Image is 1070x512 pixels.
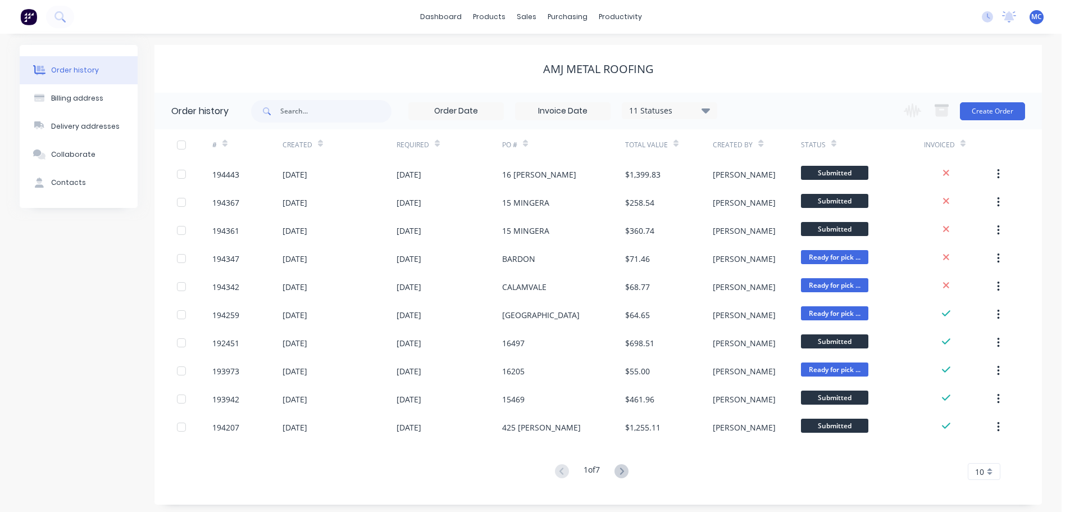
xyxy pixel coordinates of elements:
span: Ready for pick ... [801,278,868,292]
div: 194342 [212,281,239,293]
div: 11 Statuses [622,105,717,117]
span: 10 [975,466,984,478]
input: Search... [280,100,391,123]
div: products [467,8,511,25]
div: [DATE] [397,225,421,237]
button: Create Order [960,102,1025,120]
div: Invoiced [924,140,955,150]
div: 194443 [212,169,239,180]
span: Submitted [801,334,868,348]
div: [DATE] [283,337,307,349]
div: # [212,129,283,160]
div: [DATE] [283,225,307,237]
div: 15 MINGERA [502,197,549,209]
div: Created By [713,140,753,150]
input: Invoice Date [516,103,610,120]
div: [PERSON_NAME] [713,309,776,321]
div: 194347 [212,253,239,265]
div: [PERSON_NAME] [713,169,776,180]
div: [DATE] [283,197,307,209]
div: 194367 [212,197,239,209]
div: $55.00 [625,365,650,377]
div: $461.96 [625,393,654,405]
div: 16497 [502,337,525,349]
div: Total Value [625,129,713,160]
span: Ready for pick ... [801,306,868,320]
div: [DATE] [397,169,421,180]
div: [DATE] [283,309,307,321]
div: 16 [PERSON_NAME] [502,169,576,180]
div: $360.74 [625,225,654,237]
div: [DATE] [397,253,421,265]
div: [DATE] [397,281,421,293]
a: dashboard [415,8,467,25]
div: $1,255.11 [625,422,661,433]
div: BARDON [502,253,535,265]
div: [PERSON_NAME] [713,253,776,265]
div: [DATE] [283,365,307,377]
div: [DATE] [397,309,421,321]
div: Required [397,140,429,150]
div: 15469 [502,393,525,405]
div: Created [283,129,397,160]
div: $64.65 [625,309,650,321]
div: [DATE] [283,393,307,405]
span: Submitted [801,391,868,405]
div: productivity [593,8,648,25]
span: Ready for pick ... [801,250,868,264]
div: PO # [502,140,517,150]
div: sales [511,8,542,25]
div: $258.54 [625,197,654,209]
div: [DATE] [283,253,307,265]
div: Order history [51,65,99,75]
div: Invoiced [924,129,994,160]
div: 194259 [212,309,239,321]
button: Delivery addresses [20,112,138,141]
div: # [212,140,217,150]
div: [GEOGRAPHIC_DATA] [502,309,580,321]
span: Submitted [801,222,868,236]
div: purchasing [542,8,593,25]
div: [PERSON_NAME] [713,225,776,237]
div: CALAMVALE [502,281,547,293]
div: $698.51 [625,337,654,349]
div: [PERSON_NAME] [713,422,776,433]
span: Submitted [801,166,868,180]
div: Contacts [51,178,86,188]
div: [DATE] [397,422,421,433]
input: Order Date [409,103,503,120]
div: 194361 [212,225,239,237]
div: [PERSON_NAME] [713,281,776,293]
button: Contacts [20,169,138,197]
div: [DATE] [397,365,421,377]
div: [PERSON_NAME] [713,197,776,209]
div: Order history [171,105,229,118]
div: [DATE] [397,337,421,349]
span: Ready for pick ... [801,363,868,377]
div: $1,399.83 [625,169,661,180]
div: [DATE] [283,169,307,180]
div: [DATE] [283,422,307,433]
div: 194207 [212,422,239,433]
div: [PERSON_NAME] [713,393,776,405]
div: AMJ Metal Roofing [543,62,654,76]
div: 193942 [212,393,239,405]
div: 192451 [212,337,239,349]
span: Submitted [801,194,868,208]
div: 16205 [502,365,525,377]
div: Collaborate [51,149,95,160]
div: $71.46 [625,253,650,265]
button: Billing address [20,84,138,112]
div: [DATE] [283,281,307,293]
span: MC [1031,12,1042,22]
div: Required [397,129,502,160]
div: Status [801,140,826,150]
button: Order history [20,56,138,84]
div: [DATE] [397,197,421,209]
span: Submitted [801,419,868,433]
div: 15 MINGERA [502,225,549,237]
div: Total Value [625,140,668,150]
div: 193973 [212,365,239,377]
img: Factory [20,8,37,25]
div: PO # [502,129,625,160]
